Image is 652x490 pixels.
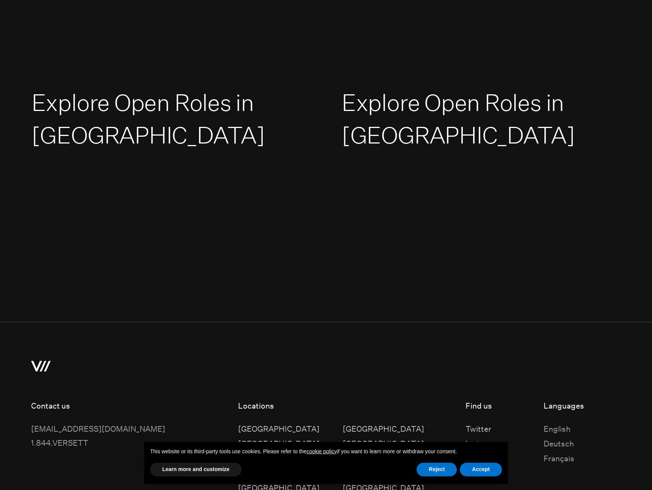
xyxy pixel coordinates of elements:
a: Explore Open Roles in [GEOGRAPHIC_DATA] [342,89,575,149]
div: This website or its third-party tools use cookies. Please refer to the if you want to learn more ... [144,442,508,462]
a: cookie policy [306,448,337,454]
a: Contact us [31,401,70,411]
div: Find us [465,399,544,413]
a: Français [544,452,574,467]
div: Locations [238,399,465,413]
div: Deutsch [544,437,574,451]
a: [GEOGRAPHIC_DATA] [343,422,424,437]
a: [GEOGRAPHIC_DATA] [238,422,320,437]
a: Explore Open Roles in [GEOGRAPHIC_DATA] [31,89,265,149]
div: Français [544,452,574,466]
a: [EMAIL_ADDRESS][DOMAIN_NAME] [31,424,165,434]
button: Reject [417,463,457,476]
button: Accept [460,463,502,476]
a: English [544,422,574,437]
button: Learn more and customize [150,463,241,476]
a: 1.844.VERSETT [31,439,88,448]
a: Twitter [465,422,503,437]
a: Deutsch [544,437,574,452]
div: Languages [544,399,621,413]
